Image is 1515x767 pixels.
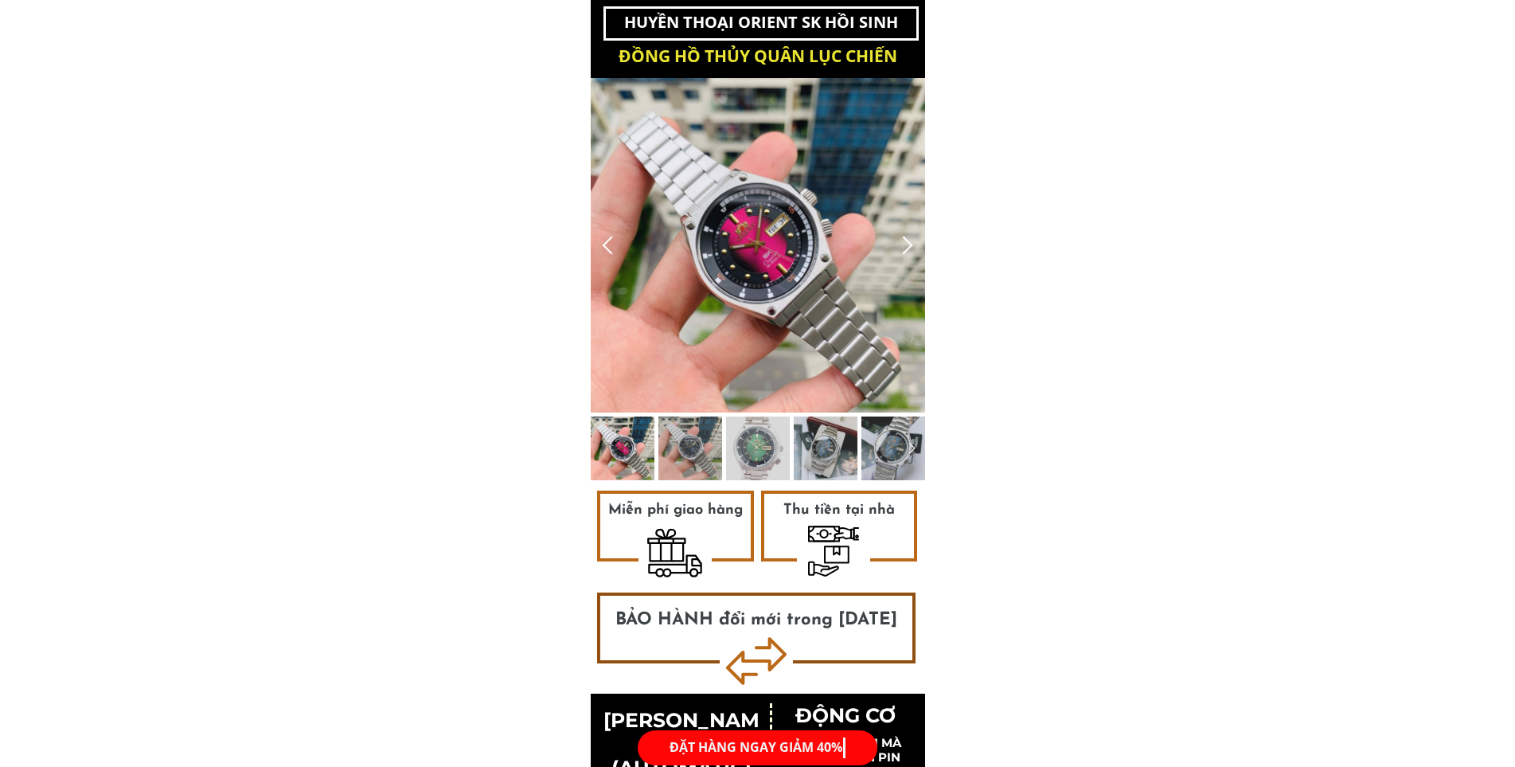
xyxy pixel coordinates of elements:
[597,606,916,634] h3: BẢO HÀNH đổi mới trong [DATE]
[761,499,918,522] h3: Thu tiền tại nhà
[597,46,919,66] h2: ĐỒNG HỒ THỦY QUÂN LỤC CHIẾN
[773,703,918,727] h3: ĐỘng cơ
[608,13,914,32] h2: HUYỀN THOẠI ORIENT SK HỒI SINH
[597,499,754,522] h3: Miễn phí giao hàng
